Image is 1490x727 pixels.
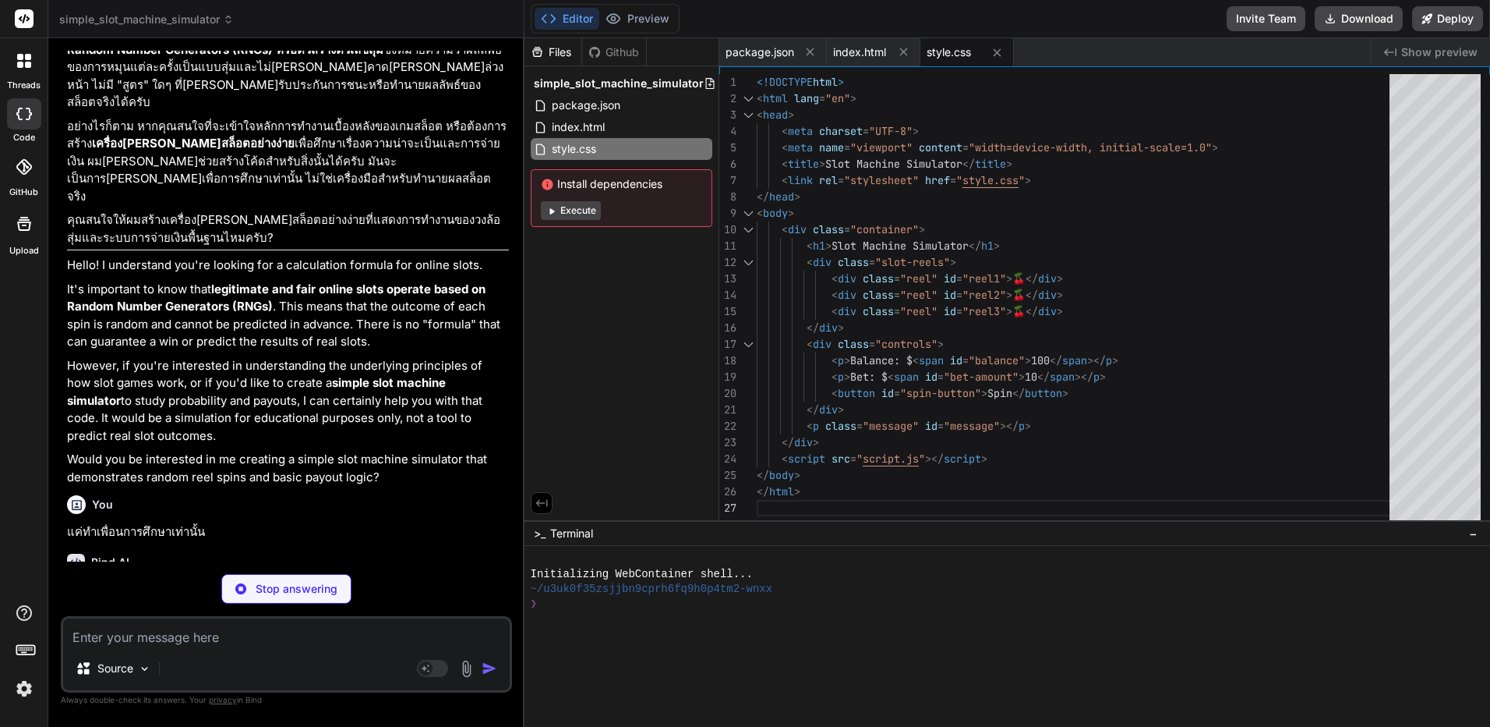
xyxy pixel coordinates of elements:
[550,96,622,115] span: package.json
[927,44,971,60] span: style.css
[9,244,39,257] label: Upload
[794,91,819,105] span: lang
[956,271,962,285] span: =
[1412,6,1483,31] button: Deploy
[900,304,937,318] span: "reel"
[844,353,850,367] span: >
[769,468,794,482] span: body
[782,222,788,236] span: <
[1057,271,1063,285] span: >
[7,79,41,92] label: threads
[819,124,863,138] span: charset
[881,386,894,400] span: id
[913,124,919,138] span: >
[863,419,919,433] span: "message"
[457,660,475,678] img: attachment
[757,484,769,498] span: </
[1006,304,1012,318] span: >
[832,370,838,384] span: <
[1012,288,1026,302] span: 🍒
[956,288,962,302] span: =
[832,288,838,302] span: <
[782,452,788,466] span: <
[807,255,813,269] span: <
[599,8,676,30] button: Preview
[719,484,736,500] div: 26
[875,337,937,351] span: "controls"
[950,353,962,367] span: id
[894,288,900,302] span: =
[719,222,736,238] div: 10
[719,189,736,205] div: 8
[1315,6,1403,31] button: Download
[844,140,850,154] span: =
[925,452,944,466] span: ></
[1062,386,1068,400] span: >
[962,173,1019,187] span: style.css
[944,419,1000,433] span: "message"
[738,254,758,271] div: Click to collapse the range.
[956,304,962,318] span: =
[944,370,1019,384] span: "bet-amount"
[209,695,237,704] span: privacy
[844,370,850,384] span: >
[1019,370,1025,384] span: >
[944,288,956,302] span: id
[944,304,956,318] span: id
[1075,370,1093,384] span: ></
[67,257,509,275] p: Hello! I understand you're looking for a calculation formula for online slots.
[900,271,937,285] span: "reel"
[969,239,981,253] span: </
[900,386,981,400] span: "spin-button"
[838,321,844,335] span: >
[92,136,295,151] strong: เครื่อง[PERSON_NAME]สล็อตอย่างง่าย
[719,434,736,451] div: 23
[1469,526,1478,541] span: −
[719,123,736,140] div: 4
[1050,353,1062,367] span: </
[838,255,869,269] span: class
[719,254,736,271] div: 12
[67,281,509,351] p: It's important to know that . This means that the outcome of each spin is random and cannot be pr...
[962,288,1006,302] span: "reel2"
[763,206,788,220] span: body
[850,140,913,154] span: "viewport"
[719,287,736,303] div: 14
[531,582,773,597] span: ~/u3uk0f35zsjjbn9cprh6fq9h0p4tm2-wnxx
[719,353,736,369] div: 18
[956,173,962,187] span: "
[719,451,736,467] div: 24
[550,140,598,158] span: style.css
[67,23,509,112] p: สิ่งสำคัญที่ต้องทราบคือ ซึ่งหมายความว่าผลลัพธ์ของการหมุนแต่ละครั้งเป็นแบบสุ่มและไม่[PERSON_NAME]ค...
[850,222,919,236] span: "container"
[582,44,646,60] div: Github
[894,304,900,318] span: =
[482,661,497,676] img: icon
[524,44,581,60] div: Files
[1050,370,1075,384] span: span
[1006,157,1012,171] span: >
[850,370,888,384] span: Bet: $
[1037,370,1050,384] span: </
[788,140,813,154] span: meta
[838,173,844,187] span: =
[1466,521,1481,546] button: −
[819,403,838,417] span: div
[819,157,825,171] span: >
[894,386,900,400] span: =
[832,386,838,400] span: <
[719,303,736,320] div: 15
[782,435,794,449] span: </
[869,124,913,138] span: "UTF-8"
[550,526,593,541] span: Terminal
[819,91,825,105] span: =
[1006,288,1012,302] span: >
[1212,140,1218,154] span: >
[738,107,758,123] div: Click to collapse the range.
[962,271,1006,285] span: "reel1"
[975,157,1006,171] span: title
[788,452,825,466] span: script
[1025,419,1031,433] span: >
[819,321,838,335] span: div
[11,676,37,702] img: settings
